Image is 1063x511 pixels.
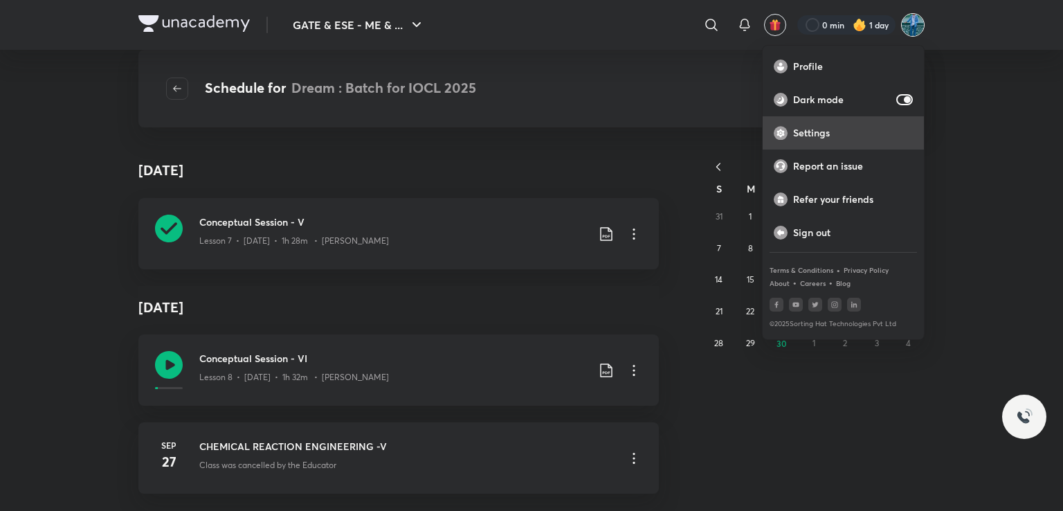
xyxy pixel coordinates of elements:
a: Profile [763,50,924,83]
a: Blog [836,279,851,287]
a: Privacy Policy [844,266,889,274]
a: Refer your friends [763,183,924,216]
div: • [836,264,841,276]
a: Terms & Conditions [770,266,833,274]
div: • [828,276,833,289]
p: Profile [793,60,913,73]
a: Settings [763,116,924,150]
p: Report an issue [793,160,913,172]
p: Sign out [793,226,913,239]
p: Refer your friends [793,193,913,206]
a: About [770,279,790,287]
p: Settings [793,127,913,139]
p: © 2025 Sorting Hat Technologies Pvt Ltd [770,320,917,328]
div: • [792,276,797,289]
p: Dark mode [793,93,891,106]
a: Careers [800,279,826,287]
